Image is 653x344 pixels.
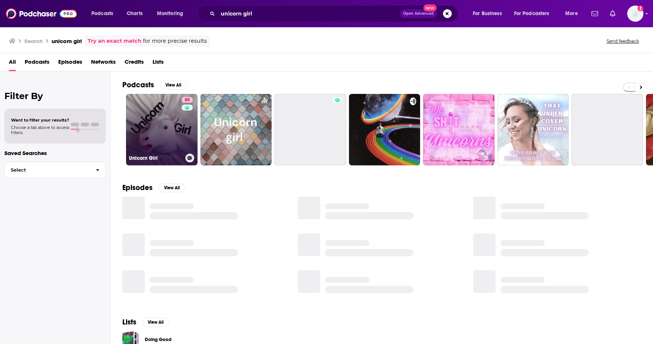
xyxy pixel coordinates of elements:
button: open menu [468,8,511,20]
span: For Podcasters [514,8,549,19]
a: Doing Good [145,336,171,344]
h2: Episodes [122,183,153,192]
button: open menu [86,8,123,20]
span: For Business [473,8,502,19]
a: Lists [153,56,164,71]
a: Podcasts [25,56,49,71]
span: Select [5,168,90,172]
span: Open Advanced [403,12,434,15]
button: View All [158,183,185,192]
span: Monitoring [157,8,183,19]
a: Episodes [58,56,82,71]
a: Show notifications dropdown [589,7,601,20]
a: Credits [125,56,144,71]
a: Networks [91,56,116,71]
a: PodcastsView All [122,80,186,89]
span: More [565,8,578,19]
a: Show notifications dropdown [607,7,618,20]
a: All [9,56,16,71]
div: Search podcasts, credits, & more... [205,5,465,22]
h2: Lists [122,317,136,327]
a: ListsView All [122,317,169,327]
button: Select [4,162,106,178]
button: View All [160,81,186,89]
a: 80 [182,97,193,103]
button: Send feedback [604,38,641,44]
h3: Search [24,38,43,45]
button: View All [142,318,169,327]
span: Charts [127,8,143,19]
span: New [423,4,437,11]
img: Podchaser - Follow, Share and Rate Podcasts [6,7,77,21]
span: Choose a tab above to access filters. [11,125,69,135]
button: open menu [509,8,560,20]
button: open menu [152,8,193,20]
h3: Unicorn Girl [129,155,182,161]
h2: Podcasts [122,80,154,89]
a: EpisodesView All [122,183,185,192]
h2: Filter By [4,91,106,101]
p: Saved Searches [4,150,106,157]
a: Charts [122,8,147,20]
span: Logged in as rowan.sullivan [627,6,643,22]
span: Podcasts [91,8,113,19]
a: 80Unicorn Girl [126,94,198,165]
span: 80 [185,96,190,104]
a: Try an exact match [88,37,142,45]
button: open menu [560,8,587,20]
span: for more precise results [143,37,207,45]
h3: unicorn girl [52,38,82,45]
img: User Profile [627,6,643,22]
input: Search podcasts, credits, & more... [218,8,400,20]
button: Open AdvancedNew [400,9,437,18]
svg: Add a profile image [638,6,643,11]
button: Show profile menu [627,6,643,22]
span: Want to filter your results? [11,117,69,123]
